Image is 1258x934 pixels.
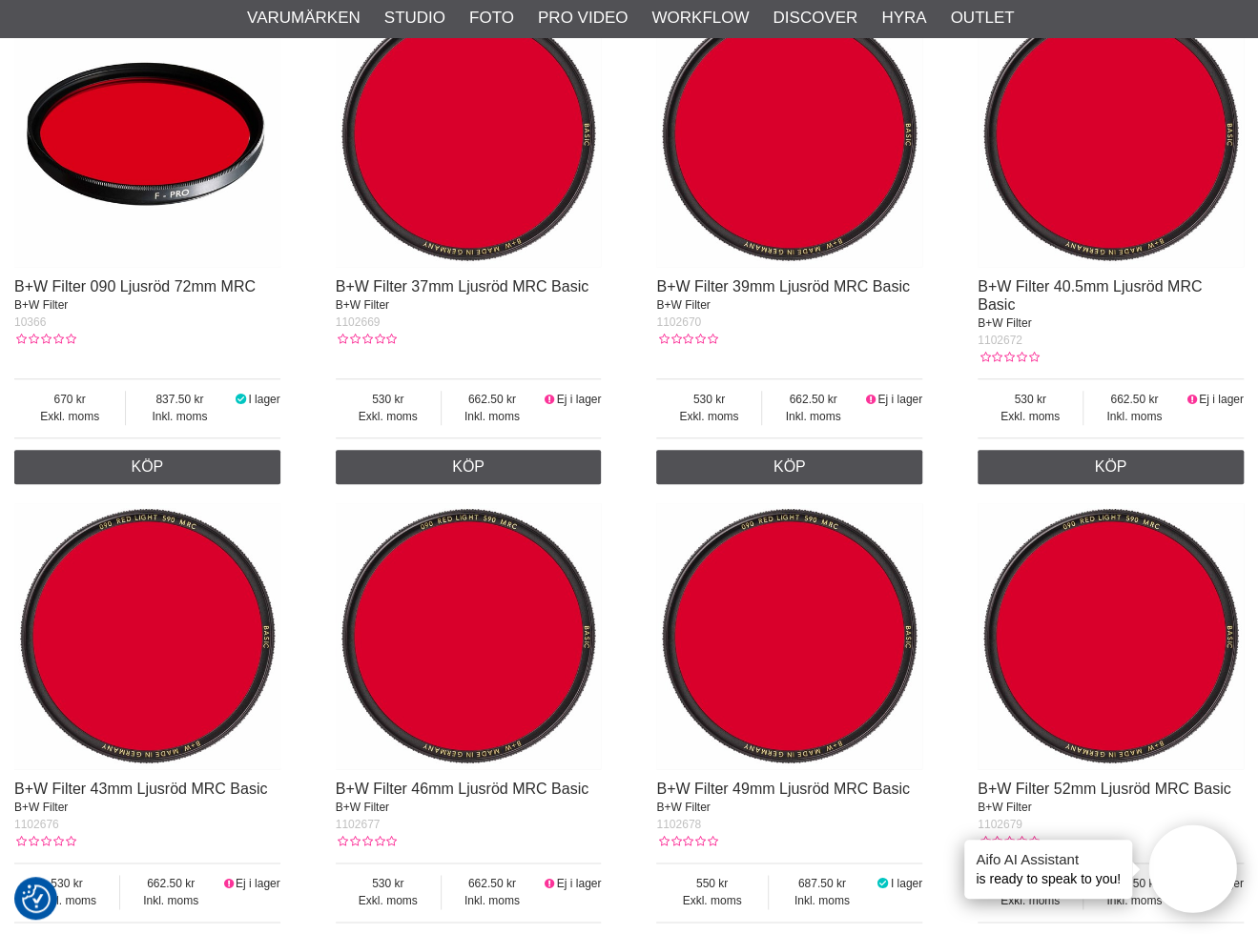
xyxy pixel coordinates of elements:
[656,503,922,769] img: B+W Filter 49mm Ljusröd MRC Basic
[1199,877,1244,890] span: Ej i lager
[336,503,602,769] img: B+W Filter 46mm Ljusröd MRC Basic
[978,391,1083,408] span: 530
[442,892,543,909] span: Inkl. moms
[14,818,59,831] span: 1102676
[14,298,68,312] span: B+W Filter
[247,6,361,30] a: Varumärken
[14,450,280,484] a: Köp
[336,278,588,294] a: B+W Filter 37mm Ljusröd MRC Basic
[1083,391,1185,408] span: 662.50
[769,892,876,909] span: Inkl. moms
[978,450,1244,484] a: Köp
[881,6,926,30] a: Hyra
[14,278,256,294] a: B+W Filter 090 Ljusröd 72mm MRC
[656,450,922,484] a: Köp
[656,892,767,909] span: Exkl. moms
[22,884,51,913] img: Revisit consent button
[762,391,863,408] span: 662.50
[773,6,857,30] a: Discover
[336,801,389,814] span: B+W Filter
[978,408,1083,425] span: Exkl. moms
[978,801,1031,814] span: B+W Filter
[978,316,1031,330] span: B+W Filter
[557,393,602,406] span: Ej i lager
[656,833,717,850] div: Kundbetyg: 0
[126,391,233,408] span: 837.50
[442,875,543,892] span: 662.50
[543,393,557,406] i: Ej i lager
[14,801,68,814] span: B+W Filter
[236,877,280,890] span: Ej i lager
[656,875,767,892] span: 550
[120,892,221,909] span: Inkl. moms
[336,1,602,267] img: B+W Filter 37mm Ljusröd MRC Basic
[120,875,221,892] span: 662.50
[978,503,1244,769] img: B+W Filter 52mm Ljusröd MRC Basic
[14,391,125,408] span: 670
[557,877,602,890] span: Ej i lager
[762,408,863,425] span: Inkl. moms
[978,278,1202,313] a: B+W Filter 40.5mm Ljusröd MRC Basic
[14,781,267,797] a: B+W Filter 43mm Ljusröd MRC Basic
[442,408,543,425] span: Inkl. moms
[14,1,280,267] img: B+W Filter 090 Ljusröd 72mm MRC
[891,877,922,890] span: I lager
[336,875,441,892] span: 530
[1083,408,1185,425] span: Inkl. moms
[964,840,1132,899] div: is ready to speak to you!
[336,892,441,909] span: Exkl. moms
[336,391,441,408] span: 530
[978,1,1244,267] img: B+W Filter 40.5mm Ljusröd MRC Basic
[656,391,761,408] span: 530
[651,6,749,30] a: Workflow
[656,315,701,329] span: 1102670
[656,781,909,797] a: B+W Filter 49mm Ljusröd MRC Basic
[336,331,397,348] div: Kundbetyg: 0
[14,875,119,892] span: 530
[1083,892,1185,909] span: Inkl. moms
[978,349,1039,366] div: Kundbetyg: 0
[656,408,761,425] span: Exkl. moms
[14,408,125,425] span: Exkl. moms
[126,408,233,425] span: Inkl. moms
[656,278,909,294] a: B+W Filter 39mm Ljusröd MRC Basic
[769,875,876,892] span: 687.50
[976,849,1121,869] h4: Aifo AI Assistant
[538,6,628,30] a: Pro Video
[978,818,1022,831] span: 1102679
[336,315,381,329] span: 1102669
[336,833,397,850] div: Kundbetyg: 0
[336,408,441,425] span: Exkl. moms
[336,450,602,484] a: Köp
[877,393,922,406] span: Ej i lager
[14,315,46,329] span: 10366
[1083,875,1185,892] span: 687.50
[978,334,1022,347] span: 1102672
[656,298,710,312] span: B+W Filter
[656,331,717,348] div: Kundbetyg: 0
[442,391,543,408] span: 662.50
[656,818,701,831] span: 1102678
[248,393,279,406] span: I lager
[22,882,51,916] button: Samtyckesinställningar
[978,781,1230,797] a: B+W Filter 52mm Ljusröd MRC Basic
[1185,393,1199,406] i: Ej i lager
[336,298,389,312] span: B+W Filter
[336,781,588,797] a: B+W Filter 46mm Ljusröd MRC Basic
[1199,393,1244,406] span: Ej i lager
[14,503,280,769] img: B+W Filter 43mm Ljusröd MRC Basic
[543,877,557,890] i: Ej i lager
[469,6,514,30] a: Foto
[950,6,1014,30] a: Outlet
[978,833,1039,850] div: Kundbetyg: 0
[876,877,891,890] i: I lager
[221,877,236,890] i: Ej i lager
[14,892,119,909] span: Exkl. moms
[14,331,75,348] div: Kundbetyg: 0
[336,818,381,831] span: 1102677
[14,833,75,850] div: Kundbetyg: 0
[656,801,710,814] span: B+W Filter
[384,6,445,30] a: Studio
[234,393,249,406] i: I lager
[978,892,1083,909] span: Exkl. moms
